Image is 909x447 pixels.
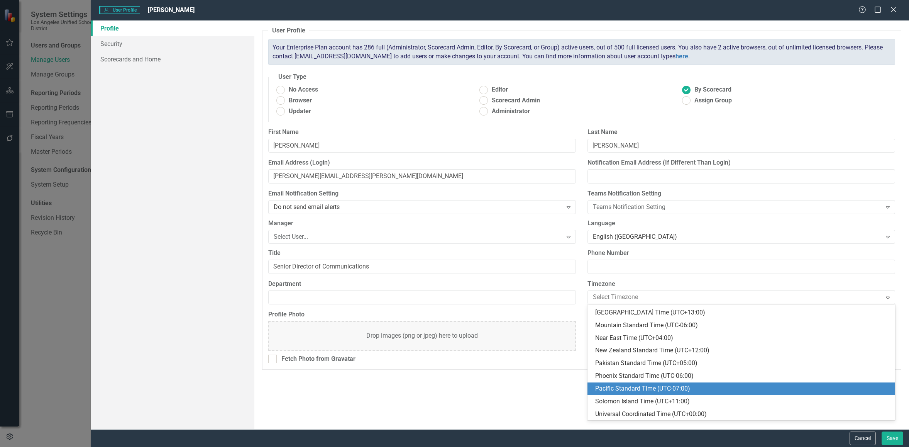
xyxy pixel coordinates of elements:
label: Profile Photo [268,310,576,319]
span: No Access [289,85,318,94]
label: Title [268,249,576,258]
span: Editor [492,85,508,94]
span: Administrator [492,107,530,116]
div: Pacific Standard Time (UTC-07:00) [595,384,890,393]
span: Scorecard Admin [492,96,540,105]
span: User Profile [99,6,140,14]
button: Cancel [850,432,876,445]
label: Notification Email Address (If Different Than Login) [587,158,895,167]
span: By Scorecard [694,85,731,94]
label: Timezone [587,280,895,289]
label: Teams Notification Setting [587,189,895,198]
label: Last Name [587,128,895,137]
button: Save [882,432,903,445]
div: New Zealand Standard Time (UTC+12:00) [595,346,890,355]
label: Manager [268,219,576,228]
div: Universal Coordinated Time (UTC+00:00) [595,410,890,419]
div: Pakistan Standard Time (UTC+05:00) [595,359,890,368]
label: Language [587,219,895,228]
span: Updater [289,107,311,116]
span: Browser [289,96,312,105]
div: [GEOGRAPHIC_DATA] Time (UTC+13:00) [595,308,890,317]
span: Assign Group [694,96,732,105]
div: Teams Notification Setting [593,203,881,212]
legend: User Type [274,73,310,82]
div: English ([GEOGRAPHIC_DATA]) [593,232,881,241]
div: Solomon Island Time (UTC+11:00) [595,397,890,406]
div: Select User... [274,232,562,241]
label: Department [268,280,576,289]
a: Scorecards and Home [91,51,255,67]
div: Phoenix Standard Time (UTC-06:00) [595,372,890,381]
label: Phone Number [587,249,895,258]
div: Drop images (png or jpeg) here to upload [366,331,478,340]
label: First Name [268,128,576,137]
div: Near East Time (UTC+04:00) [595,334,890,343]
div: Mountain Standard Time (UTC-06:00) [595,321,890,330]
a: Security [91,36,255,51]
div: Do not send email alerts [274,203,562,212]
a: Profile [91,20,255,36]
span: Your Enterprise Plan account has 286 full (Administrator, Scorecard Admin, Editor, By Scorecard, ... [273,44,883,60]
label: Email Notification Setting [268,189,576,198]
div: Fetch Photo from Gravatar [281,355,355,364]
label: Email Address (Login) [268,158,576,167]
legend: User Profile [268,26,309,35]
a: here [675,53,688,60]
span: [PERSON_NAME] [148,6,195,14]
